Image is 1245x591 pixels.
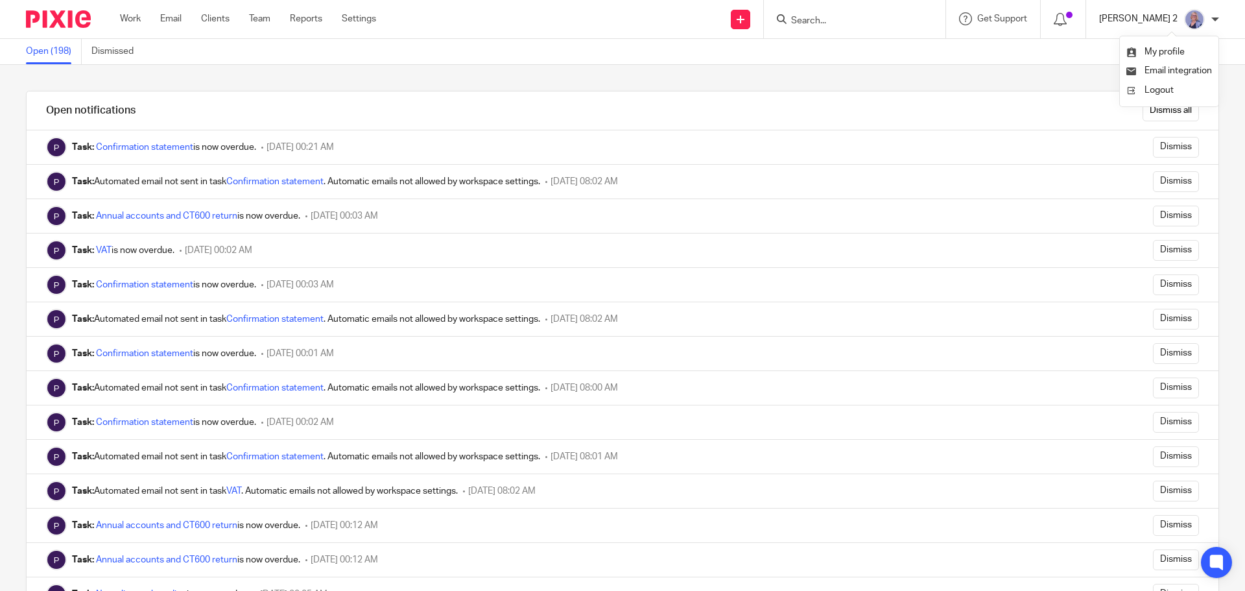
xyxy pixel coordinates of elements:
[226,487,241,496] a: VAT
[72,347,256,360] div: is now overdue.
[46,240,67,261] img: Pixie
[1126,47,1185,56] a: My profile
[72,246,94,255] b: Task:
[290,12,322,25] a: Reports
[72,381,540,394] div: Automated email not sent in task . Automatic emails not allowed by workspace settings.
[46,104,136,117] h1: Open notifications
[72,143,94,152] b: Task:
[46,206,67,226] img: Pixie
[46,515,67,536] img: Pixie
[1153,171,1199,192] input: Dismiss
[72,452,94,461] b: Task:
[790,16,907,27] input: Search
[96,418,193,427] a: Confirmation statement
[96,143,193,152] a: Confirmation statement
[26,39,82,64] a: Open (198)
[311,521,378,530] span: [DATE] 00:12 AM
[91,39,143,64] a: Dismissed
[72,210,300,223] div: is now overdue.
[46,481,67,501] img: Pixie
[72,244,174,257] div: is now overdue.
[267,143,334,152] span: [DATE] 00:21 AM
[1144,47,1185,56] span: My profile
[46,549,67,570] img: Pixie
[1153,515,1199,536] input: Dismiss
[72,280,94,289] b: Task:
[26,10,91,28] img: Pixie
[1099,12,1178,25] p: [PERSON_NAME] 2
[72,416,256,429] div: is now overdue.
[1153,240,1199,261] input: Dismiss
[46,274,67,295] img: Pixie
[551,452,618,461] span: [DATE] 08:01 AM
[267,280,334,289] span: [DATE] 00:03 AM
[201,12,230,25] a: Clients
[551,315,618,324] span: [DATE] 08:02 AM
[1153,481,1199,501] input: Dismiss
[226,452,324,461] a: Confirmation statement
[72,211,94,221] b: Task:
[72,313,540,326] div: Automated email not sent in task . Automatic emails not allowed by workspace settings.
[342,12,376,25] a: Settings
[72,555,94,564] b: Task:
[1153,549,1199,570] input: Dismiss
[185,246,252,255] span: [DATE] 00:02 AM
[46,309,67,330] img: Pixie
[46,343,67,364] img: Pixie
[311,211,378,221] span: [DATE] 00:03 AM
[72,521,94,530] b: Task:
[249,12,270,25] a: Team
[1153,274,1199,295] input: Dismiss
[267,349,334,358] span: [DATE] 00:01 AM
[1126,66,1212,75] a: Email integration
[551,383,618,392] span: [DATE] 08:00 AM
[46,412,67,433] img: Pixie
[72,177,94,186] b: Task:
[72,383,94,392] b: Task:
[72,485,458,498] div: Automated email not sent in task . Automatic emails not allowed by workspace settings.
[1153,137,1199,158] input: Dismiss
[468,487,536,496] span: [DATE] 08:02 AM
[267,418,334,427] span: [DATE] 00:02 AM
[160,12,182,25] a: Email
[72,450,540,463] div: Automated email not sent in task . Automatic emails not allowed by workspace settings.
[96,555,237,564] a: Annual accounts and CT600 return
[226,383,324,392] a: Confirmation statement
[1184,9,1205,30] img: JC%20Linked%20In.jpg
[1153,343,1199,364] input: Dismiss
[226,177,324,186] a: Confirmation statement
[226,315,324,324] a: Confirmation statement
[72,487,94,496] b: Task:
[311,555,378,564] span: [DATE] 00:12 AM
[96,280,193,289] a: Confirmation statement
[46,446,67,467] img: Pixie
[1153,412,1199,433] input: Dismiss
[1143,101,1199,121] input: Dismiss all
[46,378,67,398] img: Pixie
[1144,86,1174,95] span: Logout
[46,137,67,158] img: Pixie
[72,315,94,324] b: Task:
[72,418,94,427] b: Task:
[72,553,300,566] div: is now overdue.
[72,349,94,358] b: Task:
[977,14,1027,23] span: Get Support
[551,177,618,186] span: [DATE] 08:02 AM
[72,141,256,154] div: is now overdue.
[96,246,112,255] a: VAT
[1144,66,1212,75] span: Email integration
[1126,81,1212,100] a: Logout
[1153,309,1199,330] input: Dismiss
[1153,206,1199,226] input: Dismiss
[96,349,193,358] a: Confirmation statement
[96,521,237,530] a: Annual accounts and CT600 return
[1153,378,1199,398] input: Dismiss
[120,12,141,25] a: Work
[1153,446,1199,467] input: Dismiss
[72,519,300,532] div: is now overdue.
[72,175,540,188] div: Automated email not sent in task . Automatic emails not allowed by workspace settings.
[72,278,256,291] div: is now overdue.
[96,211,237,221] a: Annual accounts and CT600 return
[46,171,67,192] img: Pixie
